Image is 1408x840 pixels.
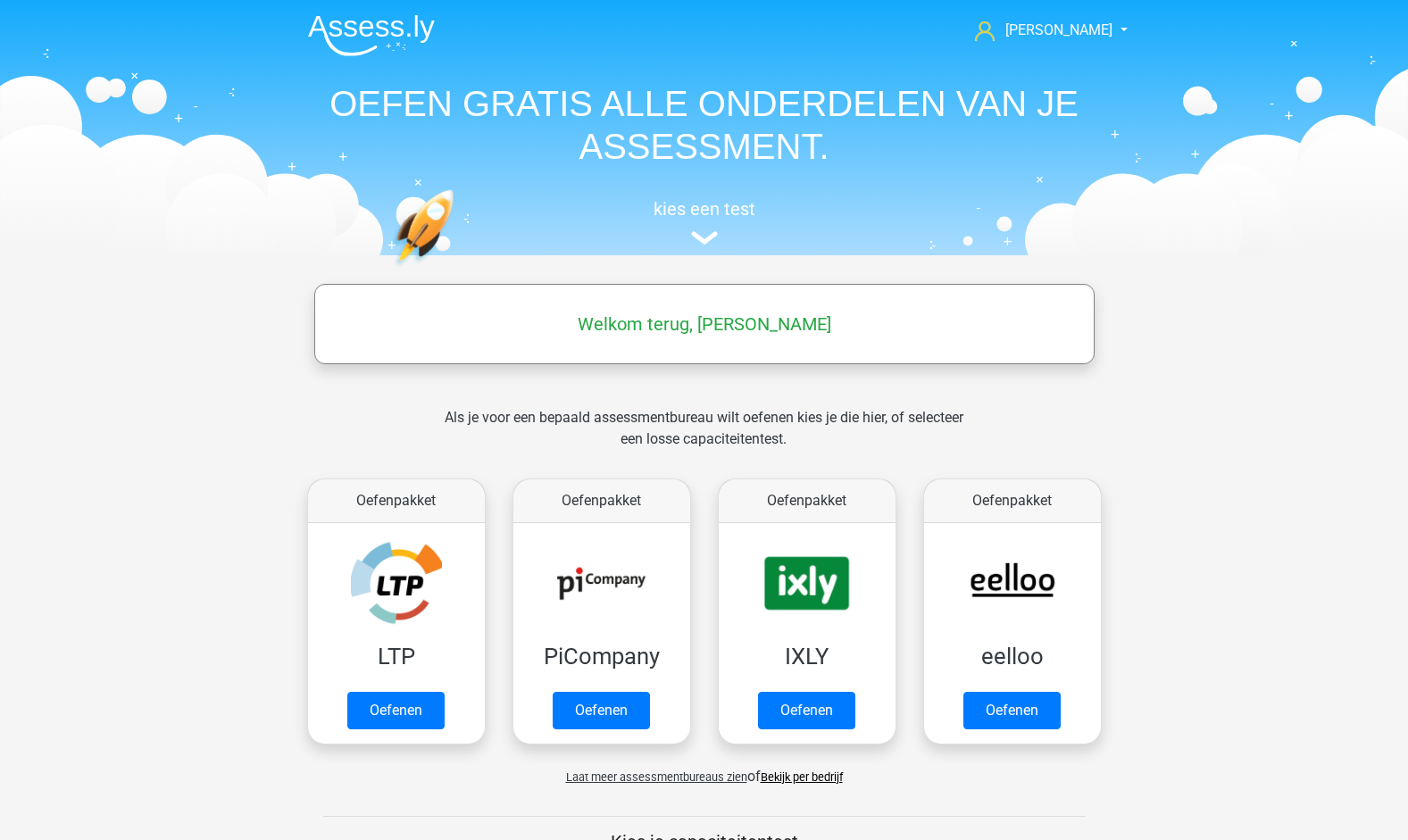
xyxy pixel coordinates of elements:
[566,770,747,784] span: Laat meer assessmentbureaus zien
[294,198,1115,220] h5: kies een test
[294,82,1115,168] h1: OEFEN GRATIS ALLE ONDERDELEN VAN JE ASSESSMENT.
[347,692,445,729] a: Oefenen
[392,189,523,351] img: oefenen
[963,692,1061,729] a: Oefenen
[294,752,1115,787] div: of
[430,407,978,471] div: Als je voor een bepaald assessmentbureau wilt oefenen kies je die hier, of selecteer een losse ca...
[691,231,718,245] img: assessment
[323,313,1086,335] h5: Welkom terug, [PERSON_NAME]
[553,692,650,729] a: Oefenen
[294,198,1115,245] a: kies een test
[758,692,855,729] a: Oefenen
[968,20,1114,41] a: [PERSON_NAME]
[761,770,843,784] a: Bekijk per bedrijf
[308,14,435,56] img: Assessly
[1005,21,1112,38] span: [PERSON_NAME]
